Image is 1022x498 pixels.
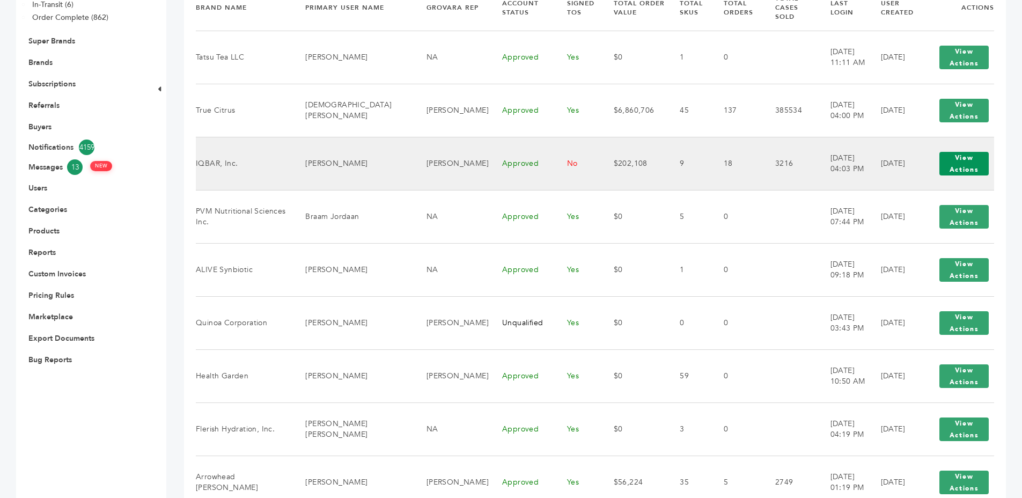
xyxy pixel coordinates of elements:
[413,243,489,296] td: NA
[867,84,921,137] td: [DATE]
[196,296,292,349] td: Quinoa Corporation
[554,137,600,190] td: No
[600,349,667,402] td: $0
[867,31,921,84] td: [DATE]
[554,402,600,456] td: Yes
[28,57,53,68] a: Brands
[413,31,489,84] td: NA
[600,243,667,296] td: $0
[79,140,94,155] span: 4159
[292,31,413,84] td: [PERSON_NAME]
[196,137,292,190] td: IQBAR, Inc.
[867,137,921,190] td: [DATE]
[867,349,921,402] td: [DATE]
[196,243,292,296] td: ALIVE Synbiotic
[817,190,867,243] td: [DATE] 07:44 PM
[710,402,762,456] td: 0
[939,205,989,229] button: View Actions
[196,402,292,456] td: Flerish Hydration, Inc.
[600,402,667,456] td: $0
[292,296,413,349] td: [PERSON_NAME]
[600,137,667,190] td: $202,108
[554,84,600,137] td: Yes
[67,159,83,175] span: 13
[817,31,867,84] td: [DATE] 11:11 AM
[600,84,667,137] td: $6,860,706
[28,100,60,111] a: Referrals
[939,152,989,175] button: View Actions
[939,258,989,282] button: View Actions
[413,349,489,402] td: [PERSON_NAME]
[28,122,52,132] a: Buyers
[817,296,867,349] td: [DATE] 03:43 PM
[292,84,413,137] td: [DEMOGRAPHIC_DATA][PERSON_NAME]
[292,137,413,190] td: [PERSON_NAME]
[28,312,73,322] a: Marketplace
[867,296,921,349] td: [DATE]
[867,243,921,296] td: [DATE]
[710,190,762,243] td: 0
[196,31,292,84] td: Tatsu Tea LLC
[762,84,817,137] td: 385534
[710,243,762,296] td: 0
[666,84,710,137] td: 45
[600,296,667,349] td: $0
[817,243,867,296] td: [DATE] 09:18 PM
[28,333,94,343] a: Export Documents
[666,137,710,190] td: 9
[554,296,600,349] td: Yes
[196,349,292,402] td: Health Garden
[489,402,554,456] td: Approved
[600,190,667,243] td: $0
[413,296,489,349] td: [PERSON_NAME]
[489,296,554,349] td: Unqualified
[28,247,56,258] a: Reports
[554,243,600,296] td: Yes
[939,418,989,441] button: View Actions
[489,349,554,402] td: Approved
[666,243,710,296] td: 1
[817,402,867,456] td: [DATE] 04:19 PM
[710,296,762,349] td: 0
[489,243,554,296] td: Approved
[867,190,921,243] td: [DATE]
[817,84,867,137] td: [DATE] 04:00 PM
[489,31,554,84] td: Approved
[28,79,76,89] a: Subscriptions
[867,402,921,456] td: [DATE]
[939,46,989,69] button: View Actions
[762,137,817,190] td: 3216
[292,402,413,456] td: [PERSON_NAME] [PERSON_NAME]
[28,159,138,175] a: Messages13 NEW
[710,31,762,84] td: 0
[413,402,489,456] td: NA
[413,190,489,243] td: NA
[292,243,413,296] td: [PERSON_NAME]
[28,226,60,236] a: Products
[28,140,138,155] a: Notifications4159
[90,161,112,171] span: NEW
[666,349,710,402] td: 59
[817,349,867,402] td: [DATE] 10:50 AM
[196,190,292,243] td: PVM Nutritional Sciences Inc.
[28,269,86,279] a: Custom Invoices
[710,349,762,402] td: 0
[666,190,710,243] td: 5
[666,402,710,456] td: 3
[196,84,292,137] td: True Citrus
[489,84,554,137] td: Approved
[28,183,47,193] a: Users
[413,84,489,137] td: [PERSON_NAME]
[32,12,108,23] a: Order Complete (862)
[939,471,989,494] button: View Actions
[292,190,413,243] td: Braam Jordaan
[666,296,710,349] td: 0
[939,364,989,388] button: View Actions
[489,190,554,243] td: Approved
[28,290,74,301] a: Pricing Rules
[939,99,989,122] button: View Actions
[666,31,710,84] td: 1
[710,84,762,137] td: 137
[28,355,72,365] a: Bug Reports
[28,204,67,215] a: Categories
